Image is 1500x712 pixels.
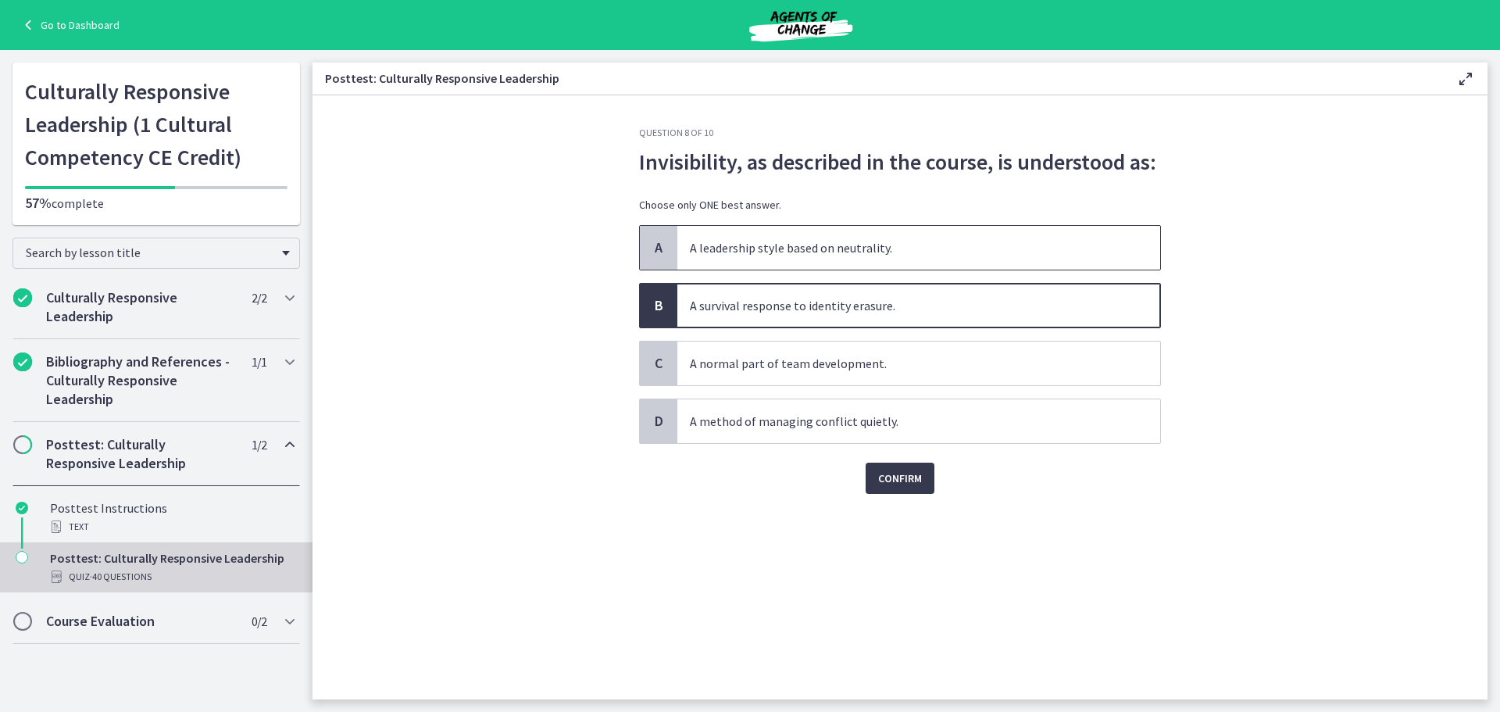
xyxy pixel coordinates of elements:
a: Go to Dashboard [19,16,120,34]
span: A method of managing conflict quietly. [677,399,1160,443]
div: Text [50,517,294,536]
h2: Posttest: Culturally Responsive Leadership [46,435,237,473]
i: Completed [13,352,32,371]
h1: Culturally Responsive Leadership (1 Cultural Competency CE Credit) [25,75,287,174]
h2: Course Evaluation [46,612,237,631]
i: Completed [13,288,32,307]
p: Choose only ONE best answer. [639,197,1161,213]
h2: Bibliography and References - Culturally Responsive Leadership [46,352,237,409]
h3: Question 8 of 10 [639,127,1161,139]
span: Search by lesson title [26,245,274,260]
h2: Culturally Responsive Leadership [46,288,237,326]
span: A survival response to identity erasure. [677,284,1160,327]
span: A leadership style based on neutrality. [677,226,1160,270]
button: Confirm [866,463,934,494]
img: Agents of Change [707,6,895,44]
i: Completed [16,502,28,514]
div: Quiz [50,567,294,586]
div: Posttest: Culturally Responsive Leadership [50,549,294,586]
div: Search by lesson title [12,238,300,269]
div: Posttest Instructions [50,499,294,536]
span: C [649,354,668,373]
span: 0 / 2 [252,612,266,631]
span: · 40 Questions [90,567,152,586]
span: A normal part of team development. [677,342,1160,385]
span: 2 / 2 [252,288,266,307]
span: D [649,412,668,431]
span: Confirm [878,469,922,488]
span: A [649,238,668,257]
span: B [649,296,668,315]
span: 1 / 2 [252,435,266,454]
h3: Posttest: Culturally Responsive Leadership [325,69,1431,88]
p: complete [25,194,287,213]
span: Invisibility, as described in the course, is understood as: [639,145,1161,178]
span: 57% [25,194,52,212]
span: 1 / 1 [252,352,266,371]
